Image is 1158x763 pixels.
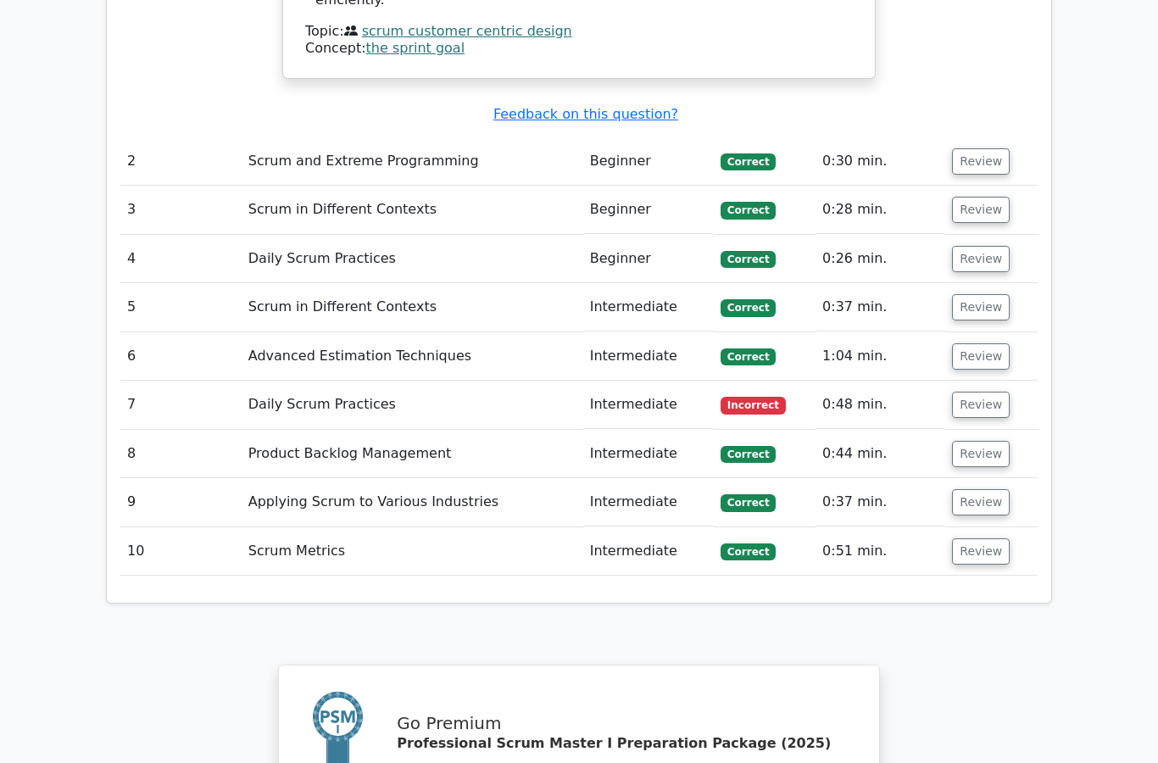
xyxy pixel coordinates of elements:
[952,538,1010,565] button: Review
[242,332,583,381] td: Advanced Estimation Techniques
[952,441,1010,467] button: Review
[952,489,1010,515] button: Review
[816,235,945,283] td: 0:26 min.
[242,430,583,478] td: Product Backlog Management
[816,332,945,381] td: 1:04 min.
[952,246,1010,272] button: Review
[120,137,242,186] td: 2
[721,397,786,414] span: Incorrect
[583,235,714,283] td: Beginner
[242,527,583,576] td: Scrum Metrics
[366,40,465,56] a: the sprint goal
[242,137,583,186] td: Scrum and Extreme Programming
[583,478,714,526] td: Intermediate
[120,381,242,429] td: 7
[583,332,714,381] td: Intermediate
[721,153,776,170] span: Correct
[816,430,945,478] td: 0:44 min.
[242,381,583,429] td: Daily Scrum Practices
[120,283,242,331] td: 5
[120,430,242,478] td: 8
[305,23,853,41] div: Topic:
[721,446,776,463] span: Correct
[721,299,776,316] span: Correct
[362,23,572,39] a: scrum customer centric design
[242,283,583,331] td: Scrum in Different Contexts
[816,137,945,186] td: 0:30 min.
[952,148,1010,175] button: Review
[952,392,1010,418] button: Review
[120,186,242,234] td: 3
[583,527,714,576] td: Intermediate
[816,527,945,576] td: 0:51 min.
[242,186,583,234] td: Scrum in Different Contexts
[583,381,714,429] td: Intermediate
[952,294,1010,320] button: Review
[816,381,945,429] td: 0:48 min.
[120,235,242,283] td: 4
[583,186,714,234] td: Beginner
[816,283,945,331] td: 0:37 min.
[721,202,776,219] span: Correct
[120,332,242,381] td: 6
[120,478,242,526] td: 9
[816,478,945,526] td: 0:37 min.
[242,235,583,283] td: Daily Scrum Practices
[721,543,776,560] span: Correct
[493,106,678,122] a: Feedback on this question?
[242,478,583,526] td: Applying Scrum to Various Industries
[583,430,714,478] td: Intermediate
[952,197,1010,223] button: Review
[120,527,242,576] td: 10
[721,348,776,365] span: Correct
[952,343,1010,370] button: Review
[721,494,776,511] span: Correct
[583,283,714,331] td: Intermediate
[583,137,714,186] td: Beginner
[816,186,945,234] td: 0:28 min.
[721,251,776,268] span: Correct
[305,40,853,58] div: Concept:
